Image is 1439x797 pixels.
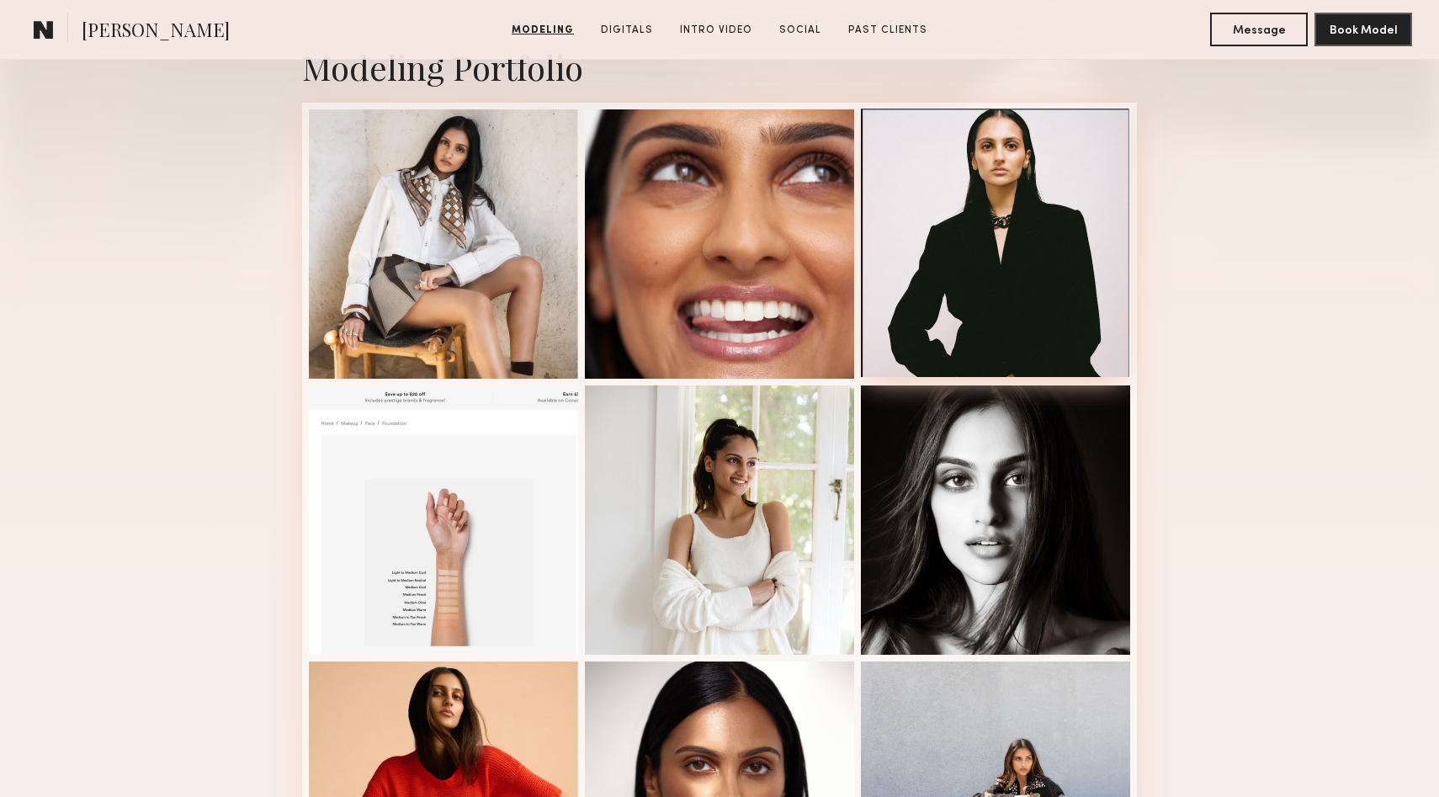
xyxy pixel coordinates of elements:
button: Message [1210,13,1308,46]
button: Book Model [1314,13,1412,46]
a: Social [773,23,828,38]
div: Modeling Portfolio [302,45,1137,89]
a: Past Clients [842,23,934,38]
a: Digitals [594,23,660,38]
a: Intro Video [673,23,759,38]
a: Book Model [1314,22,1412,36]
span: [PERSON_NAME] [82,17,230,46]
a: Modeling [505,23,581,38]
